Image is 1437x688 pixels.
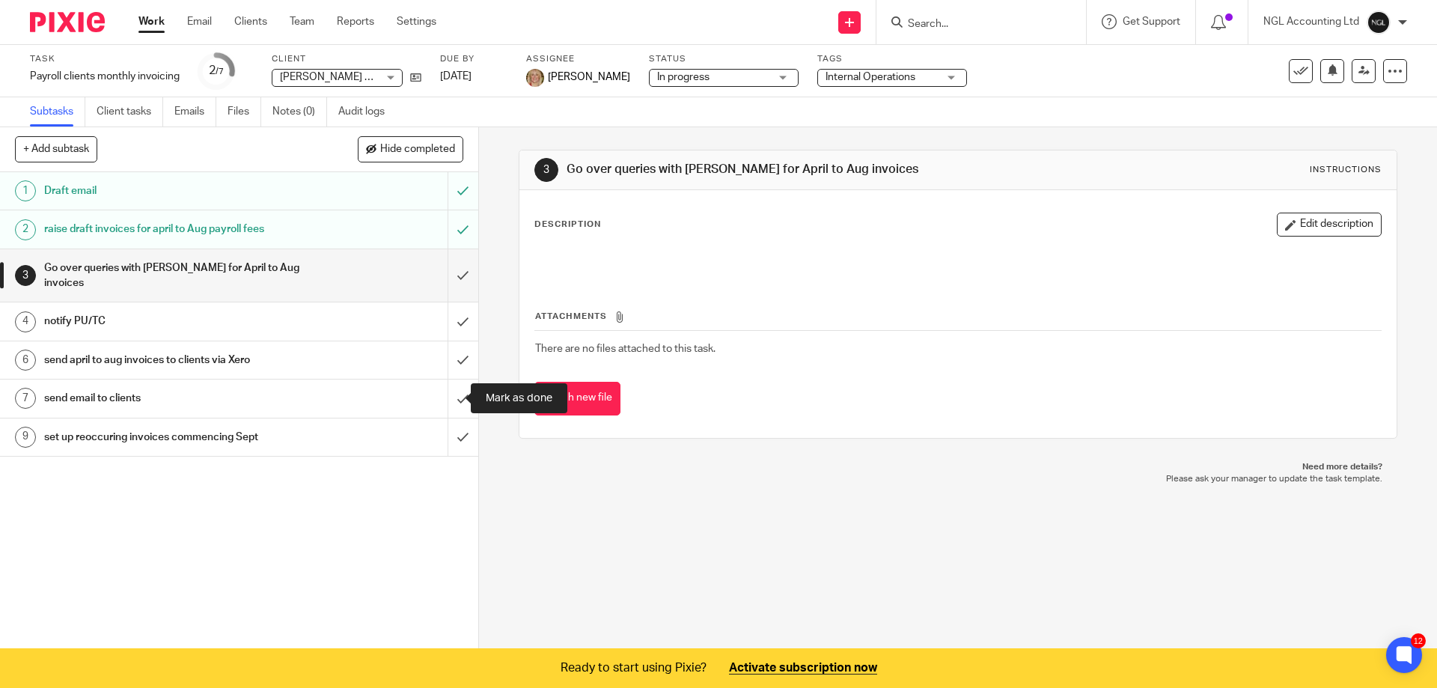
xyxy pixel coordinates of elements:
img: NGL%20Logo%20Social%20Circle%20JPG.jpg [1367,10,1391,34]
h1: Go over queries with [PERSON_NAME] for April to Aug invoices [567,162,990,177]
label: Task [30,53,180,65]
span: Attachments [535,312,607,320]
h1: set up reoccuring invoices commencing Sept [44,426,303,448]
h1: raise draft invoices for april to Aug payroll fees [44,218,303,240]
h1: send email to clients [44,387,303,410]
div: 3 [534,158,558,182]
span: [PERSON_NAME] Limited [280,72,400,82]
label: Assignee [526,53,630,65]
span: [DATE] [440,71,472,82]
img: JW%20photo.JPG [526,69,544,87]
span: In progress [657,72,710,82]
span: Get Support [1123,16,1180,27]
p: NGL Accounting Ltd [1263,14,1359,29]
label: Client [272,53,421,65]
span: [PERSON_NAME] [548,70,630,85]
h1: Draft email [44,180,303,202]
a: Emails [174,97,216,127]
span: Hide completed [380,144,455,156]
div: 1 [15,180,36,201]
button: Attach new file [534,382,620,415]
button: + Add subtask [15,136,97,162]
div: 12 [1411,633,1426,648]
div: Instructions [1310,164,1382,176]
a: Audit logs [338,97,396,127]
a: Work [138,14,165,29]
p: Need more details? [534,461,1382,473]
div: Payroll clients monthly invoicing [30,69,180,84]
div: 9 [15,427,36,448]
div: 7 [15,388,36,409]
div: 4 [15,311,36,332]
a: Team [290,14,314,29]
a: Notes (0) [272,97,327,127]
a: Subtasks [30,97,85,127]
label: Due by [440,53,507,65]
a: Files [228,97,261,127]
small: /7 [216,67,224,76]
img: Pixie [30,12,105,32]
a: Email [187,14,212,29]
h1: Go over queries with [PERSON_NAME] for April to Aug invoices [44,257,303,295]
div: 2 [15,219,36,240]
label: Tags [817,53,967,65]
span: There are no files attached to this task. [535,344,716,354]
a: Clients [234,14,267,29]
a: Settings [397,14,436,29]
input: Search [906,18,1041,31]
label: Status [649,53,799,65]
h1: notify PU/TC [44,310,303,332]
div: 2 [209,62,224,79]
a: Reports [337,14,374,29]
div: 6 [15,350,36,371]
h1: send april to aug invoices to clients via Xero [44,349,303,371]
p: Description [534,219,601,231]
a: Client tasks [97,97,163,127]
span: Internal Operations [826,72,915,82]
div: 3 [15,265,36,286]
p: Please ask your manager to update the task template. [534,473,1382,485]
button: Edit description [1277,213,1382,237]
button: Hide completed [358,136,463,162]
